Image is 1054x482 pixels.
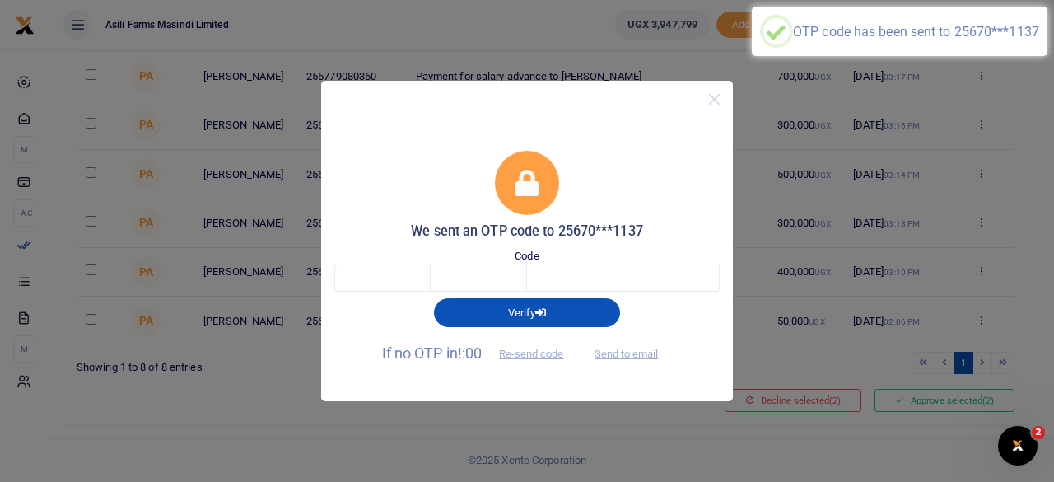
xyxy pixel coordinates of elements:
[382,344,578,362] span: If no OTP in
[334,223,720,240] h5: We sent an OTP code to 25670***1137
[998,426,1038,466] iframe: Intercom live chat
[434,298,620,326] button: Verify
[1032,426,1045,439] span: 2
[793,24,1039,40] div: OTP code has been sent to 25670***1137
[515,248,539,264] label: Code
[702,87,726,111] button: Close
[458,344,482,362] span: !:00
